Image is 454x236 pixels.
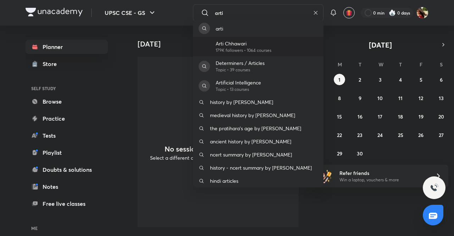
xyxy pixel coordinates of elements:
img: Avatar [199,40,210,51]
p: history by [PERSON_NAME] [210,98,273,106]
a: AvatarArti Chhawari179K followers • 1064 courses [193,37,323,56]
a: arti [193,20,323,37]
p: Topic • 39 courses [216,67,265,73]
p: medieval history by [PERSON_NAME] [210,111,295,119]
a: medieval history by [PERSON_NAME] [193,109,323,122]
p: ncert summary by [PERSON_NAME] [210,151,292,158]
p: hindi articles [210,177,238,185]
a: the pratihara's age by [PERSON_NAME] [193,122,323,135]
a: ncert summary by [PERSON_NAME] [193,148,323,161]
a: Determiners / ArticlesTopic • 39 courses [193,56,323,76]
p: Artificial Intelligence [216,79,261,86]
a: Artificial IntelligenceTopic • 13 courses [193,76,323,95]
p: Topic • 13 courses [216,86,261,93]
p: Determiners / Articles [216,59,265,67]
p: history - ncert summary by [PERSON_NAME] [210,164,312,171]
p: 179K followers • 1064 courses [216,47,271,54]
p: ancient history by [PERSON_NAME] [210,138,291,145]
a: history - ncert summary by [PERSON_NAME] [193,161,323,174]
a: history by [PERSON_NAME] [193,95,323,109]
a: hindi articles [193,174,323,187]
p: arti [216,25,223,32]
img: ttu [430,183,438,192]
p: the pratihara's age by [PERSON_NAME] [210,125,301,132]
a: ancient history by [PERSON_NAME] [193,135,323,148]
p: Arti Chhawari [216,40,271,47]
